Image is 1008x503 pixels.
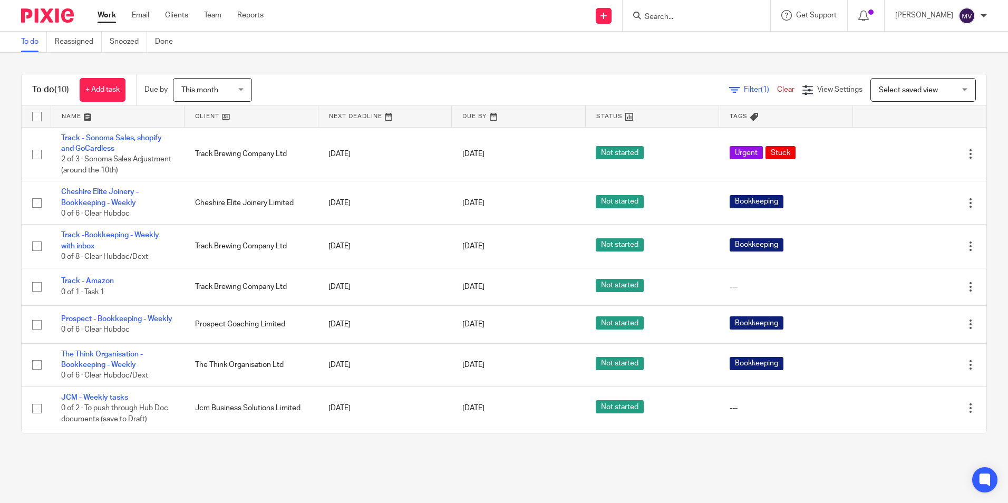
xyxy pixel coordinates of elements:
[80,78,125,102] a: + Add task
[318,181,452,225] td: [DATE]
[185,343,318,386] td: The Think Organisation Ltd
[462,243,484,250] span: [DATE]
[21,8,74,23] img: Pixie
[730,316,783,330] span: Bookkeeping
[318,127,452,181] td: [DATE]
[318,430,452,468] td: [DATE]
[54,85,69,94] span: (10)
[61,188,139,206] a: Cheshire Elite Joinery - Bookkeeping - Weekly
[462,199,484,207] span: [DATE]
[596,195,644,208] span: Not started
[21,32,47,52] a: To do
[204,10,221,21] a: Team
[185,306,318,343] td: Prospect Coaching Limited
[318,306,452,343] td: [DATE]
[318,386,452,430] td: [DATE]
[185,430,318,468] td: Jcm Business Solutions Limited
[744,86,777,93] span: Filter
[596,316,644,330] span: Not started
[32,84,69,95] h1: To do
[165,10,188,21] a: Clients
[144,84,168,95] p: Due by
[61,156,171,174] span: 2 of 3 · Sonoma Sales Adjustment (around the 10th)
[237,10,264,21] a: Reports
[730,146,763,159] span: Urgent
[644,13,739,22] input: Search
[61,277,114,285] a: Track - Amazon
[55,32,102,52] a: Reassigned
[462,283,484,291] span: [DATE]
[895,10,953,21] p: [PERSON_NAME]
[185,225,318,268] td: Track Brewing Company Ltd
[61,394,128,401] a: JCM - Weekly tasks
[777,86,794,93] a: Clear
[879,86,938,94] span: Select saved view
[761,86,769,93] span: (1)
[462,321,484,328] span: [DATE]
[185,181,318,225] td: Cheshire Elite Joinery Limited
[61,210,130,217] span: 0 of 6 · Clear Hubdoc
[596,146,644,159] span: Not started
[318,343,452,386] td: [DATE]
[596,400,644,413] span: Not started
[796,12,837,19] span: Get Support
[181,86,218,94] span: This month
[318,268,452,305] td: [DATE]
[61,231,159,249] a: Track -Bookkeeping - Weekly with inbox
[61,404,168,423] span: 0 of 2 · To push through Hub Doc documents (save to Draft)
[61,315,172,323] a: Prospect - Bookkeeping - Weekly
[730,282,842,292] div: ---
[185,386,318,430] td: Jcm Business Solutions Limited
[61,253,148,260] span: 0 of 8 · Clear Hubdoc/Dext
[98,10,116,21] a: Work
[61,134,162,152] a: Track - Sonoma Sales, shopify and GoCardless
[730,195,783,208] span: Bookkeeping
[318,225,452,268] td: [DATE]
[596,357,644,370] span: Not started
[185,268,318,305] td: Track Brewing Company Ltd
[730,113,748,119] span: Tags
[730,357,783,370] span: Bookkeeping
[596,279,644,292] span: Not started
[185,127,318,181] td: Track Brewing Company Ltd
[132,10,149,21] a: Email
[730,238,783,252] span: Bookkeeping
[765,146,796,159] span: Stuck
[730,403,842,413] div: ---
[61,326,130,333] span: 0 of 6 · Clear Hubdoc
[596,238,644,252] span: Not started
[61,288,104,296] span: 0 of 1 · Task 1
[155,32,181,52] a: Done
[462,361,484,369] span: [DATE]
[462,404,484,412] span: [DATE]
[110,32,147,52] a: Snoozed
[958,7,975,24] img: svg%3E
[61,372,148,379] span: 0 of 6 · Clear Hubdoc/Dext
[462,150,484,158] span: [DATE]
[61,351,143,369] a: The Think Organisation - Bookkeeping - Weekly
[817,86,862,93] span: View Settings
